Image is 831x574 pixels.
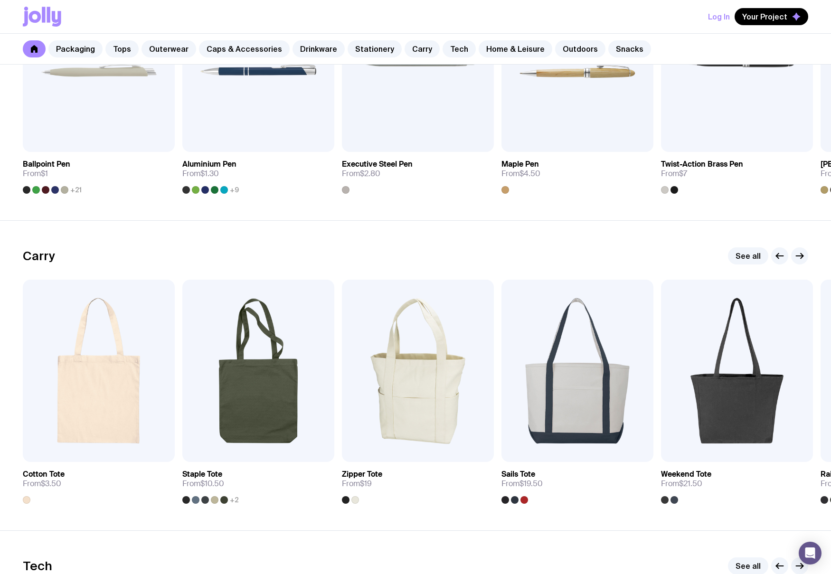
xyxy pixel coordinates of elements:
a: Executive Steel PenFrom$2.80 [342,152,494,194]
span: From [342,479,372,489]
span: From [23,169,48,179]
a: Ballpoint PenFrom$1+21 [23,152,175,194]
span: From [23,479,61,489]
span: From [182,169,219,179]
h3: Cotton Tote [23,470,65,479]
span: +9 [230,186,239,194]
span: From [342,169,380,179]
span: $4.50 [519,169,540,179]
a: Snacks [608,40,651,57]
h3: Executive Steel Pen [342,160,413,169]
span: From [661,169,687,179]
span: $10.50 [200,479,224,489]
a: Staple ToteFrom$10.50+2 [182,462,334,504]
div: Open Intercom Messenger [799,542,822,565]
span: From [661,479,702,489]
h3: Ballpoint Pen [23,160,70,169]
a: Packaging [48,40,103,57]
h3: Sails Tote [501,470,535,479]
span: +2 [230,496,239,504]
a: Outerwear [142,40,196,57]
a: Zipper ToteFrom$19 [342,462,494,504]
button: Your Project [735,8,808,25]
span: $19 [360,479,372,489]
a: Twist-Action Brass PenFrom$7 [661,152,813,194]
a: Aluminium PenFrom$1.30+9 [182,152,334,194]
a: Cotton ToteFrom$3.50 [23,462,175,504]
a: Carry [405,40,440,57]
span: $1.30 [200,169,219,179]
h3: Maple Pen [501,160,539,169]
span: $7 [679,169,687,179]
span: $19.50 [519,479,543,489]
a: Caps & Accessories [199,40,290,57]
a: See all [728,247,768,264]
span: $3.50 [41,479,61,489]
span: +21 [70,186,82,194]
a: Sails ToteFrom$19.50 [501,462,653,504]
a: Outdoors [555,40,605,57]
h3: Staple Tote [182,470,222,479]
h3: Zipper Tote [342,470,382,479]
h3: Aluminium Pen [182,160,236,169]
span: From [182,479,224,489]
a: Tech [443,40,476,57]
a: Tops [105,40,139,57]
h3: Weekend Tote [661,470,711,479]
button: Log In [708,8,730,25]
a: Weekend ToteFrom$21.50 [661,462,813,504]
a: Home & Leisure [479,40,552,57]
span: $21.50 [679,479,702,489]
a: Drinkware [293,40,345,57]
a: Maple PenFrom$4.50 [501,152,653,194]
a: Stationery [348,40,402,57]
h2: Carry [23,249,55,263]
h2: Tech [23,559,52,573]
span: $1 [41,169,48,179]
span: $2.80 [360,169,380,179]
h3: Twist-Action Brass Pen [661,160,743,169]
span: Your Project [742,12,787,21]
span: From [501,479,543,489]
span: From [501,169,540,179]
